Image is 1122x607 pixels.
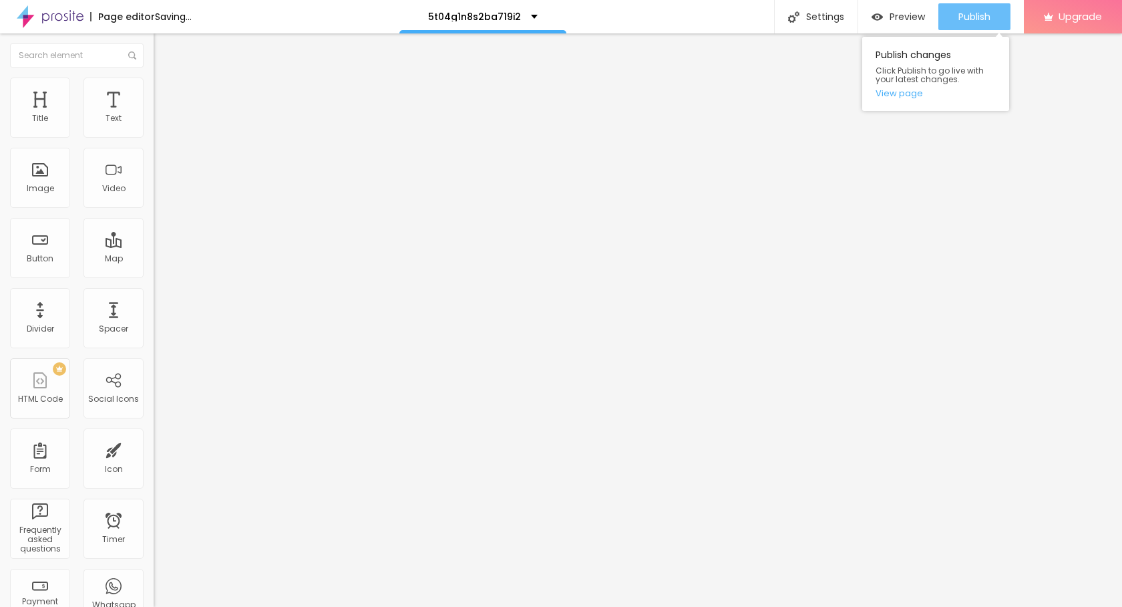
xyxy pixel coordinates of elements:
[876,89,996,98] a: View page
[106,114,122,123] div: Text
[958,11,990,22] span: Publish
[90,12,155,21] div: Page editor
[27,254,53,263] div: Button
[876,66,996,84] span: Click Publish to go live with your latest changes.
[32,114,48,123] div: Title
[428,12,521,21] p: 5t04g1n8s2ba719i2
[30,465,51,474] div: Form
[890,11,925,22] span: Preview
[872,11,883,23] img: view-1.svg
[18,394,63,404] div: HTML Code
[102,184,126,193] div: Video
[13,525,66,554] div: Frequently asked questions
[1059,11,1102,22] span: Upgrade
[102,535,125,544] div: Timer
[10,43,144,68] input: Search element
[858,3,938,30] button: Preview
[105,465,123,474] div: Icon
[88,394,139,404] div: Social Icons
[99,324,128,334] div: Spacer
[938,3,1010,30] button: Publish
[862,37,1009,111] div: Publish changes
[105,254,123,263] div: Map
[155,12,192,21] div: Saving...
[27,184,54,193] div: Image
[128,51,136,59] img: Icone
[788,11,799,23] img: Icone
[27,324,54,334] div: Divider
